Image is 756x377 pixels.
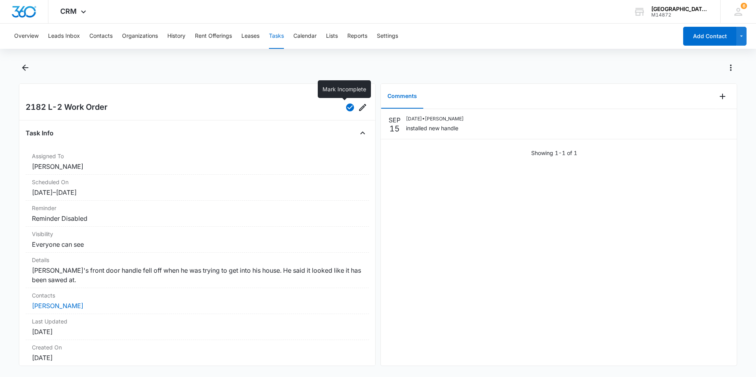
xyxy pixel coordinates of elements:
[32,256,363,264] dt: Details
[32,240,363,249] dd: Everyone can see
[347,24,367,49] button: Reports
[26,340,369,366] div: Created On[DATE]
[356,101,369,114] button: Edit
[318,80,371,98] div: Mark Incomplete
[26,128,54,138] h4: Task Info
[32,152,363,160] dt: Assigned To
[32,317,363,325] dt: Last Updated
[531,149,577,157] p: Showing 1-1 of 1
[32,327,363,336] dd: [DATE]
[48,24,80,49] button: Leads Inbox
[60,7,77,15] span: CRM
[406,115,464,122] p: [DATE] • [PERSON_NAME]
[26,101,107,114] h2: 2182 L-2 Work Order
[381,84,423,109] button: Comments
[389,115,400,125] p: SEP
[356,127,369,139] button: Close
[377,24,398,49] button: Settings
[683,27,736,46] button: Add Contact
[32,188,363,197] dd: [DATE] – [DATE]
[167,24,185,49] button: History
[19,61,31,74] button: Back
[26,227,369,253] div: VisibilityEveryone can see
[26,288,369,314] div: Contacts[PERSON_NAME]
[326,24,338,49] button: Lists
[14,24,39,49] button: Overview
[32,266,363,285] dd: [PERSON_NAME]'s front door handle fell off when he was trying to get into his house. He said it l...
[122,24,158,49] button: Organizations
[716,90,729,103] button: Add Comment
[724,61,737,74] button: Actions
[89,24,113,49] button: Contacts
[32,178,363,186] dt: Scheduled On
[32,162,363,171] dd: [PERSON_NAME]
[26,149,369,175] div: Assigned To[PERSON_NAME]
[32,214,363,223] dd: Reminder Disabled
[26,201,369,227] div: ReminderReminder Disabled
[32,230,363,238] dt: Visibility
[406,124,464,132] p: installed new handle
[26,253,369,288] div: Details[PERSON_NAME]'s front door handle fell off when he was trying to get into his house. He sa...
[389,125,400,133] p: 15
[293,24,317,49] button: Calendar
[741,3,747,9] span: 6
[241,24,259,49] button: Leases
[32,291,363,299] dt: Contacts
[32,343,363,351] dt: Created On
[32,353,363,362] dd: [DATE]
[32,204,363,212] dt: Reminder
[651,12,709,18] div: account id
[32,302,83,310] a: [PERSON_NAME]
[651,6,709,12] div: account name
[26,314,369,340] div: Last Updated[DATE]
[741,3,747,9] div: notifications count
[195,24,232,49] button: Rent Offerings
[26,175,369,201] div: Scheduled On[DATE]–[DATE]
[269,24,284,49] button: Tasks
